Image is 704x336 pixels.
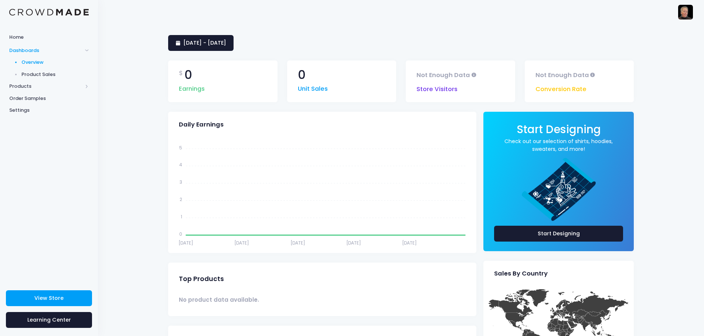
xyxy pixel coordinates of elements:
img: User [678,5,693,20]
span: Settings [9,107,89,114]
span: Products [9,83,82,90]
a: Start Designing [517,128,601,135]
a: Check out our selection of shirts, hoodies, sweaters, and more! [494,138,623,153]
span: Sales By Country [494,270,548,277]
span: Product Sales [21,71,89,78]
tspan: [DATE] [234,240,249,246]
span: 0 [298,69,306,81]
a: [DATE] - [DATE] [168,35,234,51]
span: Not Enough Data [416,69,470,81]
a: Start Designing [494,226,623,242]
span: [DATE] - [DATE] [183,39,226,46]
tspan: 2 [180,196,182,202]
span: Overview [21,59,89,66]
tspan: 1 [181,214,182,220]
span: Dashboards [9,47,82,54]
span: $ [179,69,183,78]
img: Logo [9,9,89,16]
span: No product data available. [179,296,259,304]
span: Start Designing [517,122,601,137]
span: 0 [184,69,192,81]
tspan: 4 [179,162,182,168]
a: View Store [6,290,92,306]
span: Store Visitors [416,81,458,94]
span: Learning Center [27,316,71,323]
tspan: [DATE] [178,240,193,246]
a: Learning Center [6,312,92,328]
span: Earnings [179,81,205,94]
span: Order Samples [9,95,89,102]
tspan: 3 [180,179,182,186]
span: Not Enough Data [535,69,589,81]
span: Top Products [179,275,224,283]
tspan: [DATE] [290,240,305,246]
span: View Store [34,294,64,302]
tspan: 0 [179,231,182,237]
tspan: 5 [179,145,182,151]
span: Conversion Rate [535,81,586,94]
tspan: [DATE] [346,240,361,246]
tspan: [DATE] [402,240,417,246]
span: Home [9,34,89,41]
span: Daily Earnings [179,121,224,128]
span: Unit Sales [298,81,328,94]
